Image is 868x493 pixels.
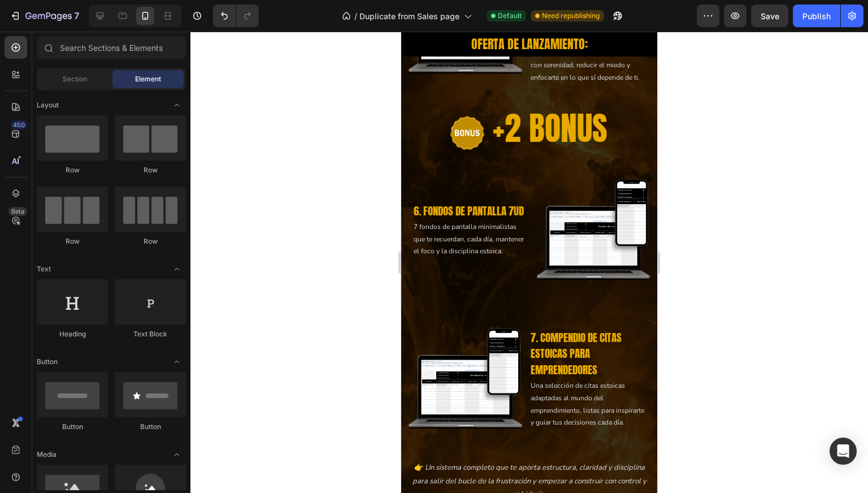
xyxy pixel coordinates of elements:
button: Save [751,5,788,27]
p: 7 [74,9,79,23]
span: Toggle open [168,353,186,371]
img: image_demo.jpg [128,135,257,263]
div: Row [115,165,186,175]
button: 7 [5,5,84,27]
span: Toggle open [168,446,186,464]
span: Text [37,264,51,274]
span: Section [63,74,87,84]
div: Row [37,236,108,246]
div: Publish [802,10,831,22]
span: Element [135,74,161,84]
span: Media [37,449,57,460]
span: Save [761,11,779,21]
span: Default [498,11,522,21]
div: Open Intercom Messenger [830,438,857,465]
div: Button [37,422,108,432]
div: Heading [37,329,108,339]
span: Layout [37,100,59,110]
span: Toggle open [168,96,186,114]
span: Need republishing [542,11,600,21]
span: Toggle open [168,260,186,278]
p: Una selección de citas estoicas adaptadas al mundo del emprendimiento, listas para inspirarte y g... [129,348,244,397]
div: Button [115,422,186,432]
i: Un sistema completo que te aporta estructura, claridad y disciplina para salir del bucle de la fr... [11,431,245,468]
span: 👉 [13,431,22,441]
input: Search Sections & Elements [37,36,186,59]
div: Row [37,165,108,175]
span: / [354,10,357,22]
div: 450 [11,120,27,129]
span: Button [37,357,58,367]
div: Row [115,236,186,246]
h2: 7. COMPENDIO DE CITAS ESTOICAS PARA EMPRENDEDORES [128,297,245,348]
div: Undo/Redo [213,5,259,27]
div: Beta [8,207,27,216]
button: Publish [793,5,840,27]
div: Text Block [115,329,186,339]
span: Duplicate from Sales page [359,10,459,22]
iframe: Design area [401,32,657,493]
